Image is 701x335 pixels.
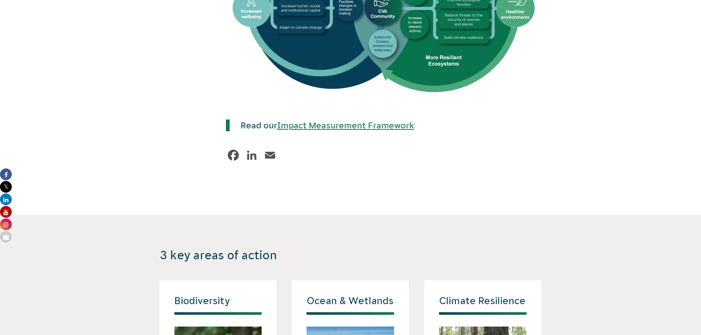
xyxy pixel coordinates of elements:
h4: Climate Resilience [439,295,527,315]
h4: Biodiversity [174,295,262,315]
a: Email [263,148,277,163]
a: LinkedIn [244,148,259,163]
p: Read our [230,120,494,131]
a: Facebook [226,148,241,163]
h4: Ocean & Wetlands [307,295,394,315]
a: Impact Measurement Framework [277,121,414,130]
h3: 3 key areas of action [160,248,442,263]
